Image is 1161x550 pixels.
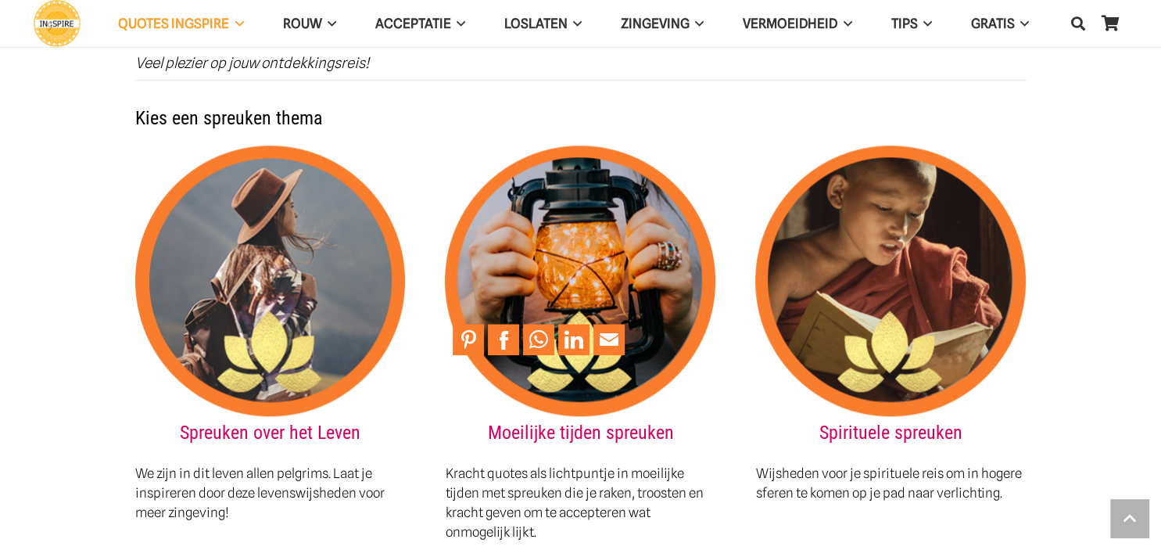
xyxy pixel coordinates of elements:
span: GRATIS Menu [1015,4,1029,43]
h2: Kies een spreuken thema [135,88,1027,130]
a: Zoeken [1062,4,1094,43]
img: Wijsheden en spreuken over het leven van Ingspire met wijsheden voor meer zingeving in je leven [135,146,406,416]
img: Spirituele wijsheden van Ingspire het zingevingsplatform voor spirituele diepgang [755,146,1026,416]
span: Loslaten Menu [568,4,582,43]
li: Email This [593,324,629,355]
p: Wijsheden voor je spirituele reis om in hogere sferen te komen op je pad naar verlichting. [755,464,1026,503]
a: Spirituele spreuken [819,422,962,444]
span: Acceptatie [375,16,451,31]
span: QUOTES INGSPIRE Menu [229,4,243,43]
img: lichtpuntjes voor in donkere tijden [445,146,715,416]
span: VERMOEIDHEID [743,16,837,31]
a: Spreuken over het Leven [180,422,360,444]
li: LinkedIn [558,324,593,355]
a: LoslatenLoslaten Menu [485,4,601,44]
em: Veel plezier op jouw ontdekkingsreis! [135,54,369,71]
a: VERMOEIDHEIDVERMOEIDHEID Menu [723,4,871,44]
span: Loslaten [504,16,568,31]
a: Mail to Email This [593,324,625,355]
p: Kracht quotes als lichtpuntje in moeilijke tijden met spreuken die je raken, troosten en kracht g... [445,464,715,542]
p: We zijn in dit leven allen pelgrims. Laat je inspireren door deze levenswijsheden voor meer zinge... [135,464,406,523]
span: VERMOEIDHEID Menu [837,4,851,43]
a: ROUWROUW Menu [263,4,355,44]
span: Acceptatie Menu [451,4,465,43]
a: Pin to Pinterest [453,324,484,355]
li: Facebook [488,324,523,355]
a: Share to LinkedIn [558,324,589,355]
span: Zingeving [621,16,690,31]
span: TIPS Menu [917,4,931,43]
span: ROUW [282,16,321,31]
a: AcceptatieAcceptatie Menu [356,4,485,44]
a: Terug naar top [1110,499,1149,538]
span: GRATIS [971,16,1015,31]
li: Pinterest [453,324,488,355]
span: Zingeving Menu [690,4,704,43]
span: QUOTES INGSPIRE [118,16,229,31]
span: ROUW Menu [321,4,335,43]
a: Share to Facebook [488,324,519,355]
a: Moeilijke tijden spreuken [487,422,673,444]
a: TIPSTIPS Menu [871,4,951,44]
li: WhatsApp [523,324,558,355]
a: Share to WhatsApp [523,324,554,355]
a: ZingevingZingeving Menu [601,4,723,44]
a: GRATISGRATIS Menu [951,4,1048,44]
span: TIPS [890,16,917,31]
a: QUOTES INGSPIREQUOTES INGSPIRE Menu [99,4,263,44]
